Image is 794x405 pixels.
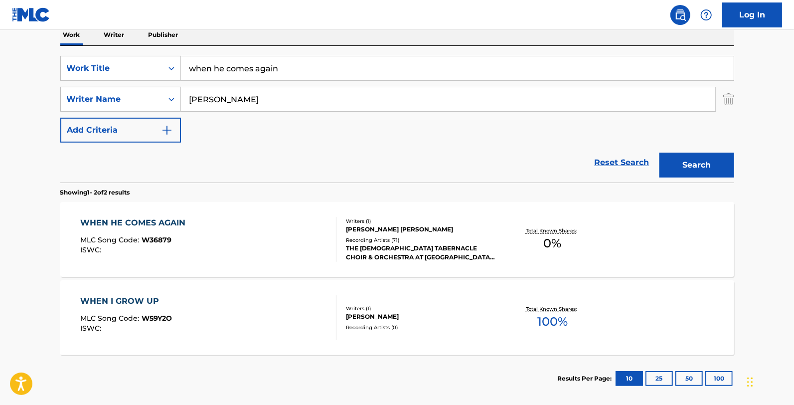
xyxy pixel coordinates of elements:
a: Reset Search [590,152,654,174]
div: Writers ( 1 ) [346,305,496,312]
div: THE [DEMOGRAPHIC_DATA] TABERNACLE CHOIR & ORCHESTRA AT [GEOGRAPHIC_DATA], BYU VOCAL POINT, BYU VO... [346,244,496,262]
div: Drag [747,367,753,397]
p: Results Per Page: [558,374,615,383]
iframe: Chat Widget [744,357,794,405]
span: MLC Song Code : [80,314,142,323]
img: search [674,9,686,21]
span: ISWC : [80,324,104,333]
span: MLC Song Code : [80,235,142,244]
a: WHEN I GROW UPMLC Song Code:W59Y2OISWC:Writers (1)[PERSON_NAME]Recording Artists (0)Total Known S... [60,280,734,355]
div: Recording Artists ( 71 ) [346,236,496,244]
p: Total Known Shares: [526,227,579,234]
p: Publisher [146,24,181,45]
div: WHEN HE COMES AGAIN [80,217,190,229]
img: Delete Criterion [723,87,734,112]
div: Work Title [67,62,157,74]
a: Log In [722,2,782,27]
button: 25 [645,371,673,386]
span: 0 % [543,234,561,252]
span: W36879 [142,235,171,244]
p: Showing 1 - 2 of 2 results [60,188,130,197]
p: Writer [101,24,128,45]
div: Help [696,5,716,25]
img: MLC Logo [12,7,50,22]
a: Public Search [670,5,690,25]
div: [PERSON_NAME] [PERSON_NAME] [346,225,496,234]
span: ISWC : [80,245,104,254]
div: Writers ( 1 ) [346,217,496,225]
p: Total Known Shares: [526,305,579,313]
button: 10 [616,371,643,386]
p: Work [60,24,83,45]
div: Writer Name [67,93,157,105]
button: Search [659,153,734,178]
img: 9d2ae6d4665cec9f34b9.svg [161,124,173,136]
button: Add Criteria [60,118,181,143]
a: WHEN HE COMES AGAINMLC Song Code:W36879ISWC:Writers (1)[PERSON_NAME] [PERSON_NAME]Recording Artis... [60,202,734,277]
img: help [700,9,712,21]
button: 50 [675,371,703,386]
div: Recording Artists ( 0 ) [346,324,496,331]
div: WHEN I GROW UP [80,295,172,307]
span: W59Y2O [142,314,172,323]
span: 100 % [537,313,568,331]
button: 100 [705,371,733,386]
div: [PERSON_NAME] [346,312,496,321]
form: Search Form [60,56,734,183]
